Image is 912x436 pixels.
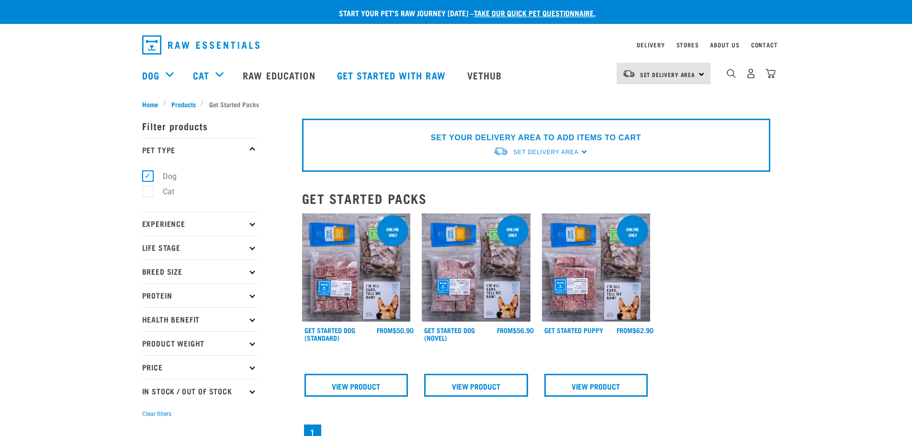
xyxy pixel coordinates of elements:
p: SET YOUR DELIVERY AREA TO ADD ITEMS TO CART [431,132,641,144]
span: Set Delivery Area [640,73,696,76]
span: FROM [377,328,393,332]
img: user.png [746,68,756,78]
div: online only [497,222,529,242]
span: FROM [497,328,513,332]
p: In Stock / Out Of Stock [142,379,257,403]
p: Product Weight [142,331,257,355]
div: online only [377,222,408,242]
button: Clear filters [142,410,171,418]
div: $56.90 [497,326,534,334]
span: Home [142,99,158,109]
span: FROM [617,328,632,332]
img: van-moving.png [622,69,635,78]
p: Pet Type [142,138,257,162]
span: Products [171,99,196,109]
img: van-moving.png [493,146,508,157]
img: home-icon-1@2x.png [727,69,736,78]
p: Filter products [142,114,257,138]
a: About Us [710,43,739,46]
nav: breadcrumbs [142,99,770,109]
nav: dropdown navigation [135,32,778,58]
p: Price [142,355,257,379]
a: Dog [142,68,159,82]
label: Cat [147,186,178,198]
img: home-icon@2x.png [766,68,776,78]
a: View Product [424,374,528,397]
img: NSP Dog Standard Update [302,213,411,322]
a: Products [166,99,201,109]
a: Contact [751,43,778,46]
p: Health Benefit [142,307,257,331]
a: Delivery [637,43,664,46]
div: $62.90 [617,326,653,334]
h2: Get Started Packs [302,191,770,206]
a: Stores [676,43,699,46]
a: View Product [304,374,408,397]
img: Raw Essentials Logo [142,35,259,55]
a: Home [142,99,163,109]
img: NSP Dog Novel Update [422,213,530,322]
a: Cat [193,68,209,82]
a: Get Started Dog (Standard) [304,328,355,339]
a: Vethub [458,56,514,94]
a: take our quick pet questionnaire. [474,11,596,15]
a: Raw Education [233,56,327,94]
label: Dog [147,170,180,182]
a: View Product [544,374,648,397]
p: Breed Size [142,259,257,283]
a: Get started with Raw [327,56,458,94]
div: online only [617,222,648,242]
div: $50.90 [377,326,414,334]
a: Get Started Puppy [544,328,603,332]
p: Life Stage [142,235,257,259]
a: Get Started Dog (Novel) [424,328,475,339]
p: Experience [142,212,257,235]
img: NPS Puppy Update [542,213,651,322]
span: Set Delivery Area [513,149,578,156]
p: Protein [142,283,257,307]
